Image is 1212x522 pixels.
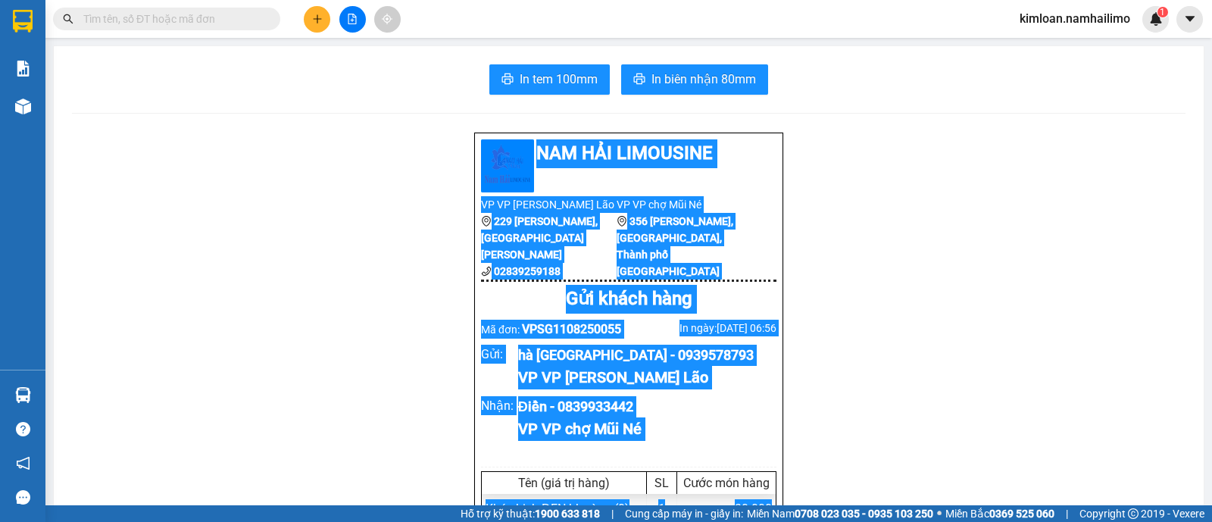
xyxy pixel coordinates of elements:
sup: 1 [1157,7,1168,17]
strong: 1900 633 818 [535,508,600,520]
span: Cung cấp máy in - giấy in: [625,505,743,522]
li: VP VP [PERSON_NAME] Lão [481,196,617,213]
div: In ngày: [DATE] 06:56 [629,320,776,336]
input: Tìm tên, số ĐT hoặc mã đơn [83,11,262,27]
span: caret-down [1183,12,1197,26]
button: printerIn biên nhận 80mm [621,64,768,95]
span: | [1066,505,1068,522]
div: Gửi khách hàng [481,285,776,314]
button: plus [304,6,330,33]
img: solution-icon [15,61,31,77]
div: Nhận : [481,396,518,415]
span: ⚪️ [937,511,942,517]
span: printer [501,73,514,87]
span: environment [481,216,492,227]
span: message [16,490,30,505]
span: In tem 100mm [520,70,598,89]
span: Miền Bắc [945,505,1054,522]
span: phone [481,266,492,277]
span: | [611,505,614,522]
div: hà [GEOGRAPHIC_DATA] - 0939578793 [518,345,764,366]
span: notification [16,456,30,470]
div: VP [PERSON_NAME] [13,13,167,49]
button: printerIn tem 100mm [489,64,610,95]
span: search [63,14,73,24]
img: warehouse-icon [15,387,31,403]
div: Điền [177,49,331,67]
img: icon-new-feature [1149,12,1163,26]
button: file-add [339,6,366,33]
span: Khác - bich ĐEN bk vàng (0) [486,502,629,516]
b: 356 [PERSON_NAME], [GEOGRAPHIC_DATA], Thành phố [GEOGRAPHIC_DATA] [617,215,733,277]
span: aim [382,14,392,24]
div: SL [651,476,673,490]
div: 0939578793 [13,86,167,107]
li: VP VP chợ Mũi Né [617,196,752,213]
li: Nam Hải Limousine [481,139,776,168]
div: Điền - 0839933442 [518,396,764,417]
span: In biên nhận 80mm [651,70,756,89]
span: question-circle [16,422,30,436]
b: 229 [PERSON_NAME], [GEOGRAPHIC_DATA][PERSON_NAME] [481,215,598,261]
strong: 0708 023 035 - 0935 103 250 [795,508,933,520]
span: environment [617,216,627,227]
div: VP VP [PERSON_NAME] Lão [518,366,764,389]
img: logo.jpg [481,139,534,192]
span: Miền Nam [747,505,933,522]
span: copyright [1128,508,1139,519]
img: logo-vxr [13,10,33,33]
div: VP VP chợ Mũi Né [518,417,764,441]
b: 02839259188 [494,265,561,277]
span: 1 [1160,7,1165,17]
div: VP [GEOGRAPHIC_DATA] [177,13,331,49]
div: Tên (giá trị hàng) [486,476,642,490]
span: Hỗ trợ kỹ thuật: [461,505,600,522]
button: aim [374,6,401,33]
span: Nhận: [177,14,214,30]
span: file-add [347,14,358,24]
div: hà [GEOGRAPHIC_DATA] [13,49,167,86]
div: Cước món hàng [681,476,772,490]
div: Gửi : [481,345,518,364]
span: kimloan.namhailimo [1007,9,1142,28]
span: printer [633,73,645,87]
span: plus [312,14,323,24]
strong: 0369 525 060 [989,508,1054,520]
div: 0839933442 [177,67,331,89]
button: caret-down [1176,6,1203,33]
img: warehouse-icon [15,98,31,114]
div: Mã đơn: [481,320,629,339]
span: Gửi: [13,14,36,30]
span: VPSG1108250055 [522,322,621,336]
